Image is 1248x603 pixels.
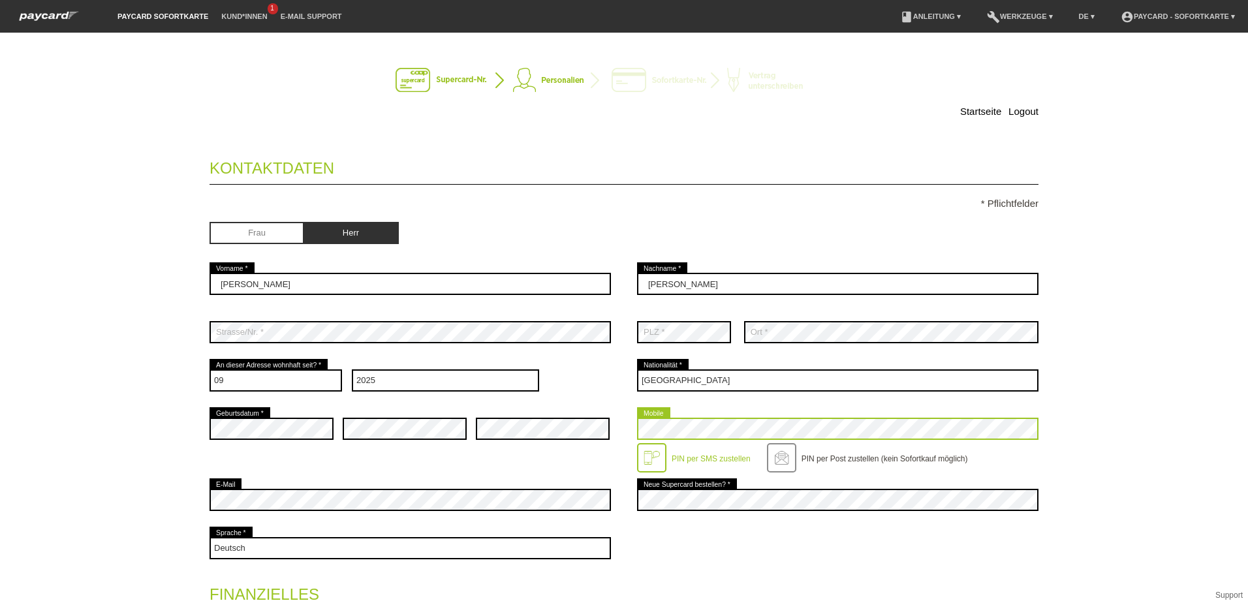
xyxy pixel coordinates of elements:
a: DE ▾ [1072,12,1101,20]
a: Startseite [960,106,1001,117]
a: paycard Sofortkarte [13,15,85,25]
label: PIN per SMS zustellen [672,454,751,463]
a: bookAnleitung ▾ [894,12,967,20]
i: build [987,10,1000,23]
a: Kund*innen [215,12,273,20]
span: 1 [268,3,278,14]
label: PIN per Post zustellen (kein Sofortkauf möglich) [802,454,968,463]
a: Logout [1008,106,1038,117]
img: paycard Sofortkarte [13,9,85,23]
p: * Pflichtfelder [210,198,1038,209]
a: buildWerkzeuge ▾ [980,12,1059,20]
a: Support [1215,591,1243,600]
img: instantcard-v2-de-2.png [396,68,852,94]
legend: Kontaktdaten [210,146,1038,185]
a: paycard Sofortkarte [111,12,215,20]
a: account_circlepaycard - Sofortkarte ▾ [1114,12,1241,20]
i: account_circle [1121,10,1134,23]
a: E-Mail Support [274,12,349,20]
i: book [900,10,913,23]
